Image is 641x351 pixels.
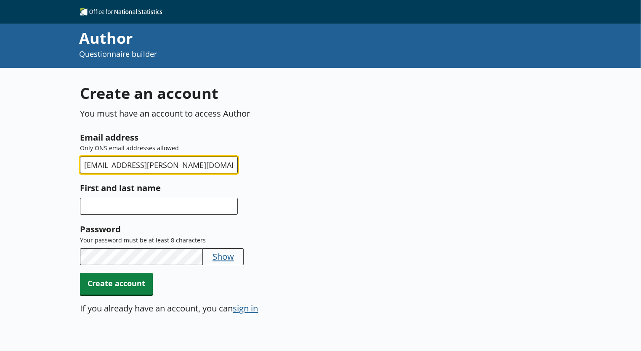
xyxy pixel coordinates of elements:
[80,273,153,294] button: Create account
[79,49,429,59] p: Questionnaire builder
[233,302,258,314] button: sign in
[80,107,394,119] p: You must have an account to access Author
[80,83,394,104] h1: Create an account
[80,222,394,236] label: Password
[213,250,234,262] button: Show
[80,144,394,152] p: Only ONS email addresses allowed
[80,181,394,194] label: First and last name
[80,302,233,314] p: If you already have an account, you can
[79,28,429,49] div: Author
[80,236,394,245] p: Your password must be at least 8 characters
[80,130,394,144] label: Email address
